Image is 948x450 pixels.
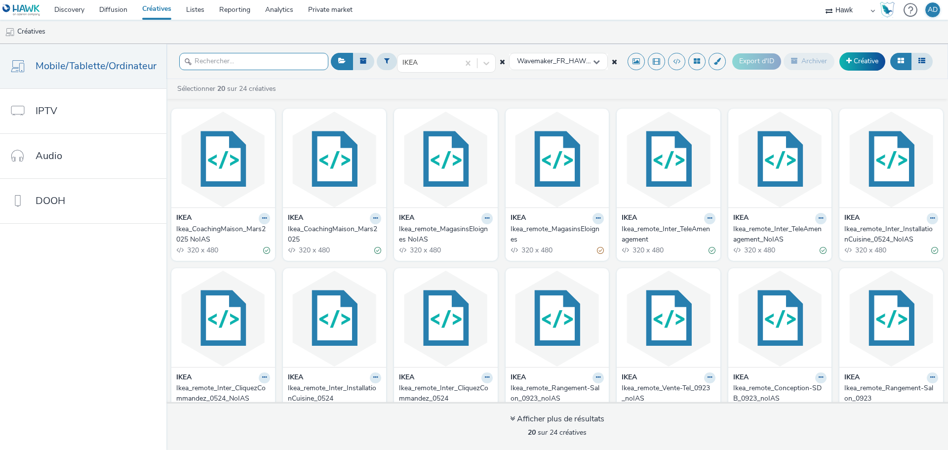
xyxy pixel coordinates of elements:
div: Valide [820,245,827,256]
a: Ikea_remote_Rangement-Salon_0923 [844,383,938,404]
a: Ikea_CoachingMaison_Mars2025 [288,224,382,245]
span: Audio [36,149,62,163]
img: Ikea_remote_Inter_TeleAmenagement visual [619,111,718,207]
div: Ikea_CoachingMaison_Mars2025 [288,224,378,245]
div: Ikea_CoachingMaison_Mars2025 NoIAS [176,224,266,245]
div: Ikea_remote_Conception-SDB_0923_noIAS [733,383,823,404]
div: AD [928,2,938,17]
strong: 20 [528,428,536,437]
div: Valide [374,245,381,256]
a: Ikea_remote_Conception-SDB_0923_noIAS [733,383,827,404]
img: Ikea_remote_Rangement-Salon_0923_noIAS visual [508,271,607,367]
strong: IKEA [622,372,637,384]
div: Ikea_remote_Inter_InstallationCuisine_0524 [288,383,378,404]
img: Ikea_remote_Vente-Tel_0923_noIAS visual [619,271,718,367]
a: Ikea_remote_Inter_TeleAmenagement_NoIAS [733,224,827,245]
a: Ikea_remote_Inter_CliquezCommandez_0524_NoIAS [176,383,270,404]
img: Ikea_remote_MagasinsEloignes NoIAS visual [396,111,495,207]
a: Ikea_remote_Rangement-Salon_0923_noIAS [511,383,604,404]
a: Ikea_remote_Vente-Tel_0923_noIAS [622,383,715,404]
img: Ikea_remote_Inter_CliquezCommandez_0524_NoIAS visual [174,271,273,367]
a: Ikea_remote_Inter_InstallationCuisine_0524 [288,383,382,404]
a: Ikea_remote_Inter_InstallationCuisine_0524_NoIAS [844,224,938,245]
button: Grille [890,53,911,70]
span: 320 x 480 [743,245,775,255]
strong: IKEA [733,213,749,224]
strong: IKEA [176,372,192,384]
strong: IKEA [288,372,303,384]
div: Ikea_remote_Inter_CliquezCommandez_0524_NoIAS [176,383,266,404]
img: Ikea_CoachingMaison_Mars2025 NoIAS visual [174,111,273,207]
input: Rechercher... [179,53,328,70]
a: Sélectionner sur 24 créatives [176,84,280,93]
div: Ikea_remote_Inter_CliquezCommandez_0524 [399,383,489,404]
span: DOOH [36,194,65,208]
span: 320 x 480 [520,245,553,255]
a: Ikea_remote_MagasinsEloignes NoIAS [399,224,493,245]
div: Ikea_remote_Rangement-Salon_0923_noIAS [511,383,600,404]
span: IPTV [36,104,57,118]
button: Export d'ID [732,53,781,69]
a: Ikea_remote_Inter_CliquezCommandez_0524 [399,383,493,404]
span: sur 24 créatives [528,428,587,437]
strong: IKEA [176,213,192,224]
img: Ikea_CoachingMaison_Mars2025 visual [285,111,384,207]
strong: IKEA [733,372,749,384]
img: Ikea_remote_Inter_CliquezCommandez_0524 visual [396,271,495,367]
span: 320 x 480 [298,245,330,255]
div: Ikea_remote_Inter_TeleAmenagement_NoIAS [733,224,823,245]
div: Ikea_remote_MagasinsEloignes [511,224,600,245]
div: Ikea_remote_Rangement-Salon_0923 [844,383,934,404]
span: Wavemaker_FR_HAWK_IKEA_Remote-2025_Display_DCM_IAS_13€CPM_Septembre2025_16400€ [517,57,593,66]
img: Ikea_remote_Conception-SDB_0923_noIAS visual [731,271,829,367]
button: Liste [911,53,933,70]
div: Ikea_remote_Inter_InstallationCuisine_0524_NoIAS [844,224,934,245]
img: undefined Logo [2,4,40,16]
img: mobile [5,27,15,37]
div: Valide [263,245,270,256]
div: Valide [931,245,938,256]
span: 320 x 480 [854,245,886,255]
a: Ikea_CoachingMaison_Mars2025 NoIAS [176,224,270,245]
img: Ikea_remote_Inter_TeleAmenagement_NoIAS visual [731,111,829,207]
img: Hawk Academy [880,2,895,18]
a: Ikea_remote_Inter_TeleAmenagement [622,224,715,245]
div: Ikea_remote_Inter_TeleAmenagement [622,224,711,245]
strong: IKEA [511,372,526,384]
strong: IKEA [399,372,414,384]
span: 320 x 480 [632,245,664,255]
strong: IKEA [399,213,414,224]
strong: IKEA [511,213,526,224]
img: Ikea_remote_MagasinsEloignes visual [508,111,607,207]
span: 320 x 480 [186,245,218,255]
strong: IKEA [622,213,637,224]
strong: 20 [217,84,225,93]
div: Ikea_remote_MagasinsEloignes NoIAS [399,224,489,245]
div: Afficher plus de résultats [510,413,604,425]
a: Hawk Academy [880,2,899,18]
span: Mobile/Tablette/Ordinateur [36,59,157,73]
span: 320 x 480 [409,245,441,255]
strong: IKEA [288,213,303,224]
strong: IKEA [844,372,860,384]
a: Ikea_remote_MagasinsEloignes [511,224,604,245]
img: Ikea_remote_Inter_InstallationCuisine_0524_NoIAS visual [842,111,941,207]
div: Ikea_remote_Vente-Tel_0923_noIAS [622,383,711,404]
div: Valide [709,245,715,256]
a: Créative [839,52,885,70]
button: Archiver [784,53,834,70]
div: Partiellement valide [597,245,604,256]
strong: IKEA [844,213,860,224]
img: Ikea_remote_Rangement-Salon_0923 visual [842,271,941,367]
img: Ikea_remote_Inter_InstallationCuisine_0524 visual [285,271,384,367]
